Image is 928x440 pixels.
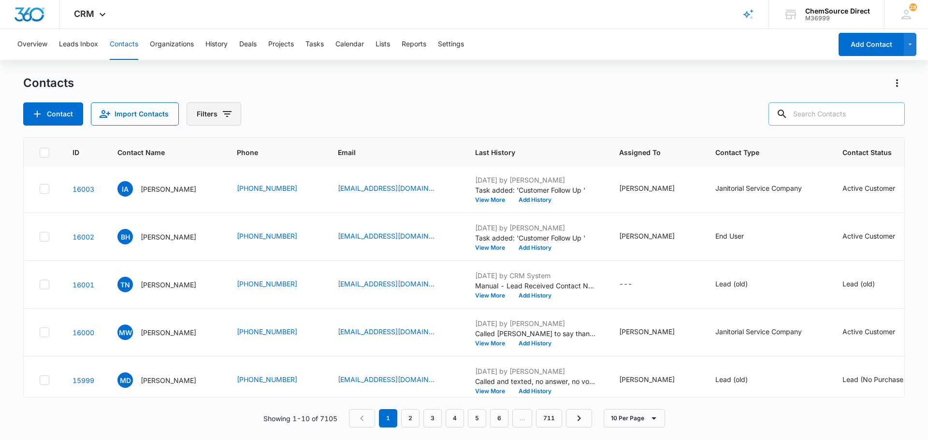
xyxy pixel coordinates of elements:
[805,15,870,22] div: account id
[91,102,179,126] button: Import Contacts
[536,409,562,427] a: Page 711
[237,147,301,157] span: Phone
[446,409,464,427] a: Page 4
[438,29,464,60] button: Settings
[59,29,98,60] button: Leads Inbox
[619,279,632,290] div: ---
[909,3,917,11] div: notifications count
[619,374,675,384] div: [PERSON_NAME]
[237,374,315,386] div: Phone - (704) 435-9692 - Select to Edit Field
[842,231,913,242] div: Contact Status - Active Customer - Select to Edit Field
[150,29,194,60] button: Organizations
[475,147,582,157] span: Last History
[117,372,133,388] span: MD
[512,293,558,298] button: Add History
[338,326,435,337] a: [EMAIL_ADDRESS][DOMAIN_NAME]
[715,279,765,290] div: Contact Type - Lead (old) - Select to Edit Field
[237,326,315,338] div: Phone - (336) 838-1153 - Select to Edit Field
[305,29,324,60] button: Tasks
[338,183,435,193] a: [EMAIL_ADDRESS][DOMAIN_NAME]
[237,374,297,384] a: [PHONE_NUMBER]
[715,326,802,337] div: Janitorial Service Company
[619,147,678,157] span: Assigned To
[619,183,675,193] div: [PERSON_NAME]
[475,328,596,339] p: Called [PERSON_NAME] to say thanks and see if he needs anything No voicemail, sent him a text ins...
[475,376,596,386] p: Called and texted, no answer, no voicemail set up
[141,184,196,194] p: [PERSON_NAME]
[117,229,214,244] div: Contact Name - Brock Holbrook - Select to Edit Field
[237,279,315,290] div: Phone - (803) 968-5138 - Select to Edit Field
[475,293,512,298] button: View More
[401,409,420,427] a: Page 2
[74,9,94,19] span: CRM
[110,29,138,60] button: Contacts
[715,183,802,193] div: Janitorial Service Company
[237,279,297,289] a: [PHONE_NUMBER]
[338,183,452,195] div: Email - iram.lopezayala@yahoo.com - Select to Edit Field
[842,326,895,337] div: Active Customer
[72,328,94,337] a: Navigate to contact details page for Marty Watkins
[338,279,452,290] div: Email - tnobles@corefoodservice.com - Select to Edit Field
[566,409,592,427] a: Next Page
[237,231,297,241] a: [PHONE_NUMBER]
[72,185,94,193] a: Navigate to contact details page for Iram Ayala
[805,7,870,15] div: account name
[512,388,558,394] button: Add History
[909,3,917,11] span: 28
[475,197,512,203] button: View More
[72,376,94,384] a: Navigate to contact details page for Matthew Dellinger
[475,341,512,346] button: View More
[335,29,364,60] button: Calendar
[23,76,74,90] h1: Contacts
[338,231,435,241] a: [EMAIL_ADDRESS][DOMAIN_NAME]
[475,223,596,233] p: [DATE] by [PERSON_NAME]
[141,232,196,242] p: [PERSON_NAME]
[237,183,315,195] div: Phone - (336) 307-5073 - Select to Edit Field
[117,277,133,292] span: TN
[205,29,228,60] button: History
[117,325,133,340] span: MW
[619,183,692,195] div: Assigned To - Josh Phipps - Select to Edit Field
[263,413,337,424] p: Showing 1-10 of 7105
[715,326,819,338] div: Contact Type - Janitorial Service Company - Select to Edit Field
[475,366,596,376] p: [DATE] by [PERSON_NAME]
[117,372,214,388] div: Contact Name - Matthew Dellinger - Select to Edit Field
[338,374,435,384] a: [EMAIL_ADDRESS][DOMAIN_NAME]
[117,229,133,244] span: BH
[475,318,596,328] p: [DATE] by [PERSON_NAME]
[72,233,94,241] a: Navigate to contact details page for Brock Holbrook
[117,181,133,197] span: IA
[141,327,196,338] p: [PERSON_NAME]
[842,183,913,195] div: Contact Status - Active Customer - Select to Edit Field
[17,29,47,60] button: Overview
[117,325,214,340] div: Contact Name - Marty Watkins - Select to Edit Field
[117,147,200,157] span: Contact Name
[475,185,596,195] p: Task added: 'Customer Follow Up '
[72,281,94,289] a: Navigate to contact details page for Tyler Nobles
[117,277,214,292] div: Contact Name - Tyler Nobles - Select to Edit Field
[715,147,805,157] span: Contact Type
[715,231,744,241] div: End User
[376,29,390,60] button: Lists
[72,147,80,157] span: ID
[349,409,592,427] nav: Pagination
[423,409,442,427] a: Page 3
[237,326,297,337] a: [PHONE_NUMBER]
[338,147,438,157] span: Email
[402,29,426,60] button: Reports
[475,270,596,281] p: [DATE] by CRM System
[338,374,452,386] div: Email - matt@cherryvilledistributing.com - Select to Edit Field
[338,231,452,242] div: Email - info@theloftatsunflowertrail.com - Select to Edit Field
[842,279,875,289] div: Lead (old)
[768,102,905,126] input: Search Contacts
[715,183,819,195] div: Contact Type - Janitorial Service Company - Select to Edit Field
[512,245,558,251] button: Add History
[475,245,512,251] button: View More
[237,231,315,242] div: Phone - (336) 488-5263 - Select to Edit Field
[842,374,918,384] div: Lead (No Purchase Yet)
[715,231,761,242] div: Contact Type - End User - Select to Edit Field
[512,197,558,203] button: Add History
[715,374,765,386] div: Contact Type - Lead (old) - Select to Edit Field
[619,231,692,242] div: Assigned To - Josh Phipps - Select to Edit Field
[604,409,665,427] button: 10 Per Page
